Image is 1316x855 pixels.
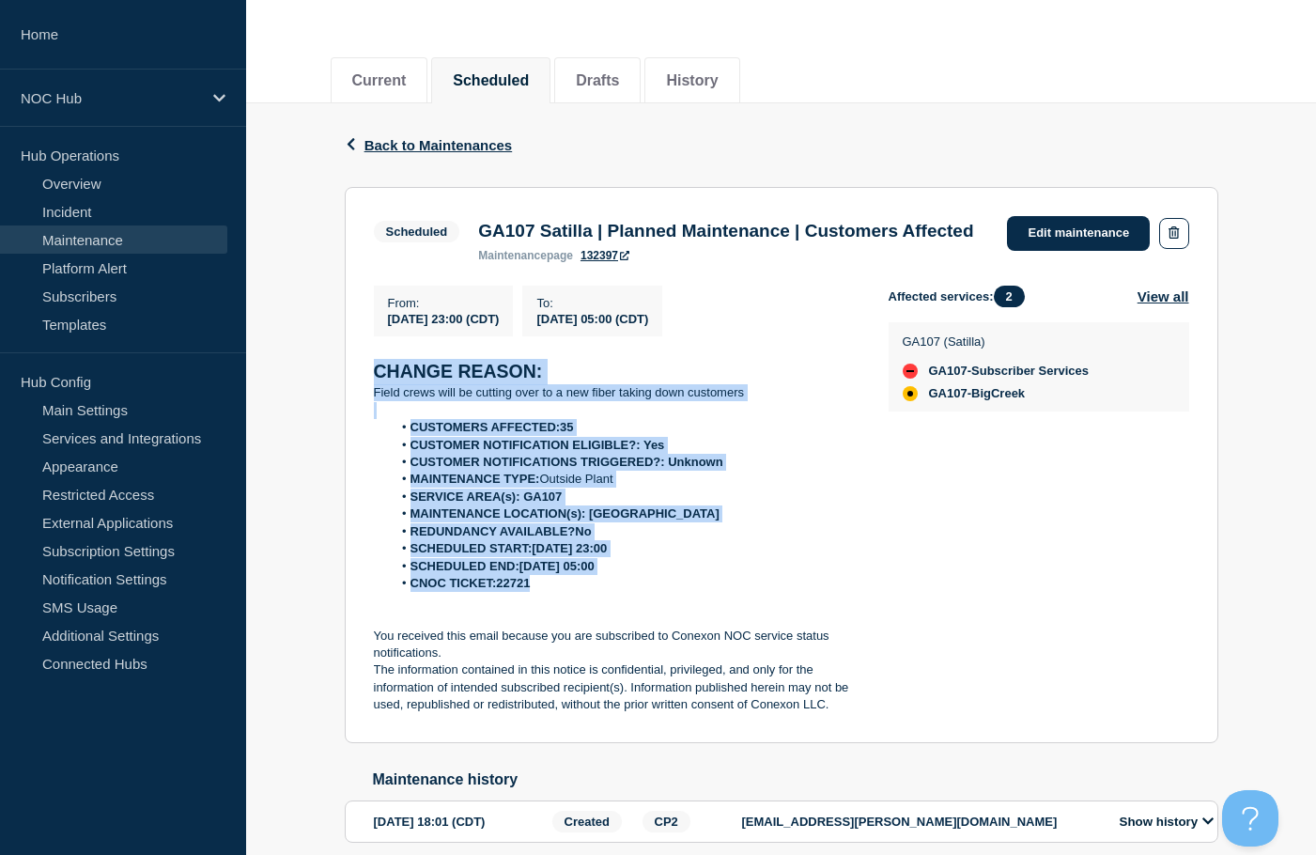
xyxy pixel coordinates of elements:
h3: GA107 Satilla | Planned Maintenance | Customers Affected [478,221,973,241]
strong: CUSTOMER NOTIFICATION ELIGIBLE?: Yes [410,438,665,452]
strong: CHANGE REASON: [374,361,543,381]
strong: CUSTOMERS AFFECTED:35 [410,420,574,434]
p: Field crews will be cutting over to a new fiber taking down customers [374,384,859,401]
strong: SERVICE AREA(s): GA107 [410,490,563,504]
span: GA107-BigCreek [929,386,1026,401]
button: Current [352,72,407,89]
div: [DATE] 18:01 (CDT) [374,811,547,832]
div: affected [903,386,918,401]
p: From : [388,296,500,310]
p: GA107 (Satilla) [903,334,1090,349]
span: [DATE] 05:00 (CDT) [536,312,648,326]
iframe: Help Scout Beacon - Open [1222,790,1278,847]
strong: REDUNDANCY AVAILABLE?No [410,524,592,538]
strong: MAINTENANCE TYPE: [410,472,540,486]
p: You received this email because you are subscribed to Conexon NOC service status notifications. [374,628,859,662]
p: NOC Hub [21,90,201,106]
p: To : [536,296,648,310]
span: GA107-Subscriber Services [929,364,1090,379]
strong: SCHEDULED START:[DATE] 23:00 [410,541,608,555]
span: CP2 [643,811,690,832]
span: [DATE] 23:00 (CDT) [388,312,500,326]
span: Back to Maintenances [364,137,513,153]
h2: Maintenance history [373,771,1218,788]
span: Created [552,811,622,832]
button: Scheduled [453,72,529,89]
p: [EMAIL_ADDRESS][PERSON_NAME][DOMAIN_NAME] [742,815,1099,829]
div: down [903,364,918,379]
strong: SCHEDULED END:[DATE] 05:00 [410,559,595,573]
li: Outside Plant [392,471,859,488]
a: Edit maintenance [1007,216,1150,251]
button: Show history [1114,814,1219,830]
span: maintenance [478,249,547,262]
button: View all [1138,286,1189,307]
strong: CUSTOMER NOTIFICATIONS TRIGGERED?: Unknown [410,455,723,469]
button: Drafts [576,72,619,89]
p: page [478,249,573,262]
span: Scheduled [374,221,460,242]
span: 2 [994,286,1025,307]
button: Back to Maintenances [345,137,513,153]
p: The information contained in this notice is confidential, privileged, and only for the informatio... [374,661,859,713]
button: History [666,72,718,89]
strong: CNOC TICKET:22721 [410,576,531,590]
span: Affected services: [889,286,1034,307]
a: 132397 [581,249,629,262]
strong: MAINTENANCE LOCATION(s): [GEOGRAPHIC_DATA] [410,506,720,521]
